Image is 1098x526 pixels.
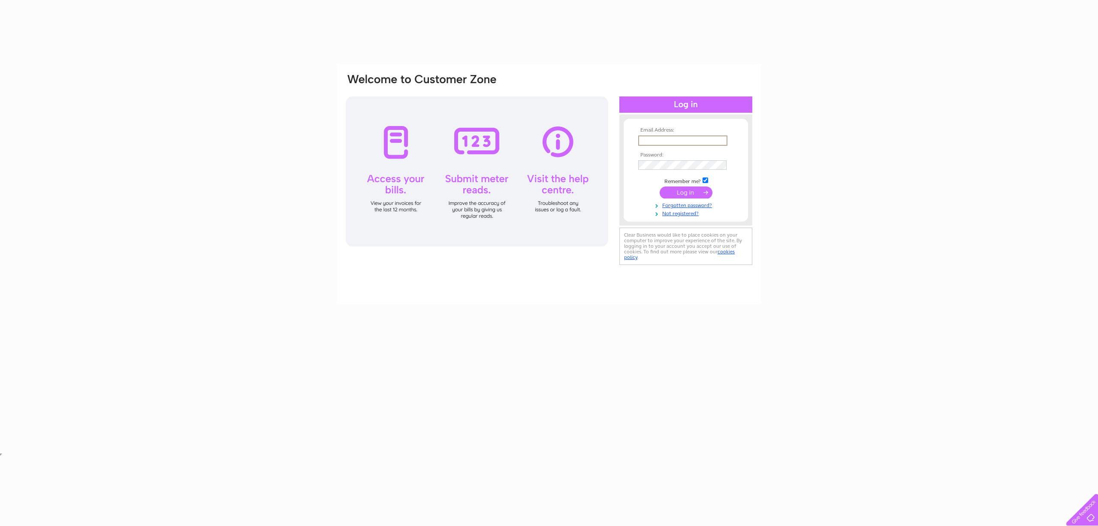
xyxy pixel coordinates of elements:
div: Clear Business would like to place cookies on your computer to improve your experience of the sit... [619,228,752,265]
td: Remember me? [636,176,736,185]
a: Forgotten password? [638,201,736,209]
input: Submit [660,186,712,198]
th: Email Address: [636,127,736,133]
a: cookies policy [624,249,735,260]
th: Password: [636,152,736,158]
a: Not registered? [638,209,736,217]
